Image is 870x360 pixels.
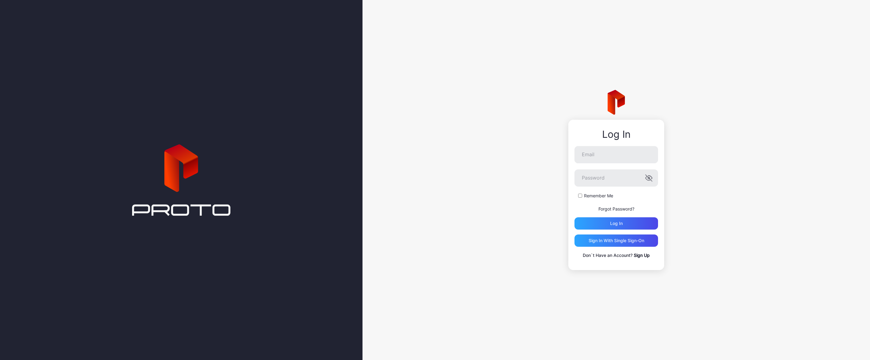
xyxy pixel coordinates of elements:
input: Email [574,146,658,163]
div: Log In [574,129,658,140]
button: Password [645,174,652,182]
div: Log in [610,221,623,226]
input: Password [574,169,658,187]
a: Sign Up [634,253,650,258]
a: Forgot Password? [598,206,634,211]
div: Sign in With Single Sign-On [589,238,644,243]
label: Remember Me [584,193,613,199]
button: Sign in With Single Sign-On [574,234,658,247]
button: Log in [574,217,658,230]
p: Don`t Have an Account? [574,252,658,259]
